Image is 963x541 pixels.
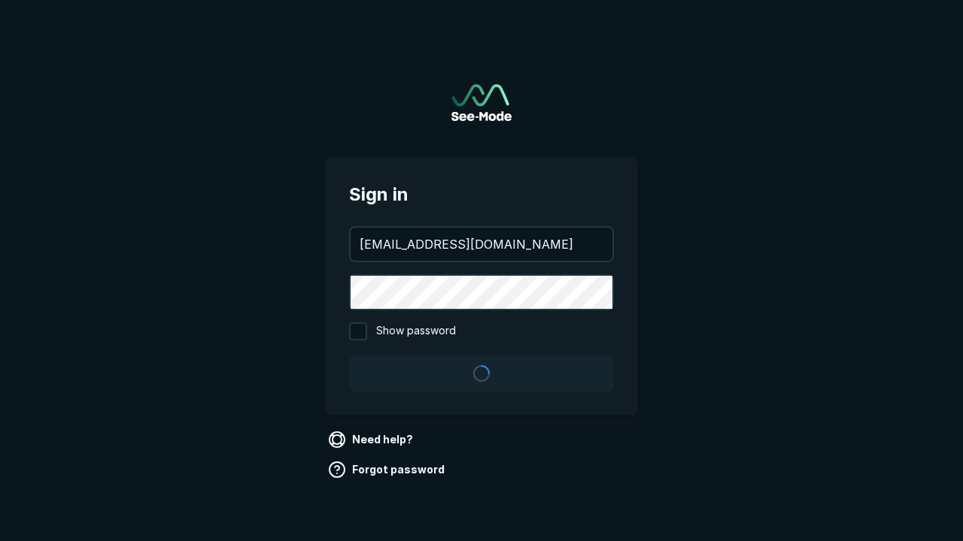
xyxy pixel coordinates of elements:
a: Go to sign in [451,84,512,121]
span: Show password [376,322,456,340]
a: Need help? [325,428,419,452]
a: Forgot password [325,458,451,482]
img: See-Mode Logo [451,84,512,121]
input: your@email.com [351,228,612,261]
span: Sign in [349,181,614,208]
